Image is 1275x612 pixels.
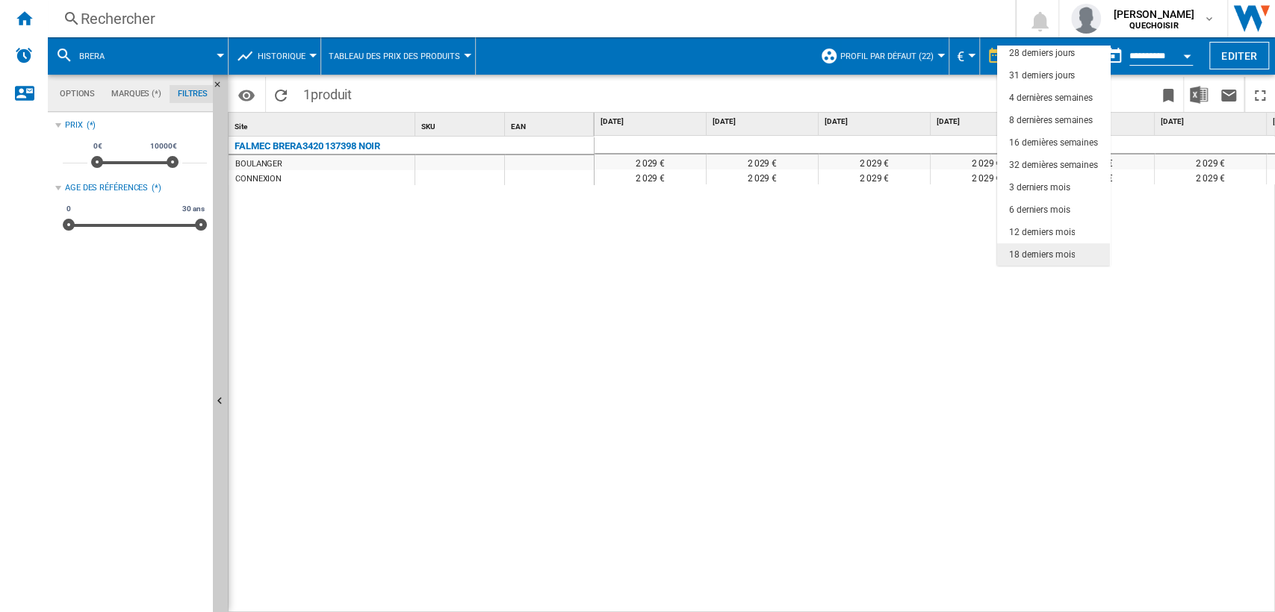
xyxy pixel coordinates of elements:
[1009,226,1075,239] div: 12 derniers mois
[1009,92,1093,104] div: 4 dernières semaines
[1009,47,1075,60] div: 28 derniers jours
[1009,114,1093,127] div: 8 dernières semaines
[1009,137,1098,149] div: 16 dernières semaines
[1009,159,1098,172] div: 32 dernières semaines
[1009,204,1070,216] div: 6 derniers mois
[1009,69,1075,82] div: 31 derniers jours
[1009,181,1070,194] div: 3 derniers mois
[1009,249,1075,261] div: 18 derniers mois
